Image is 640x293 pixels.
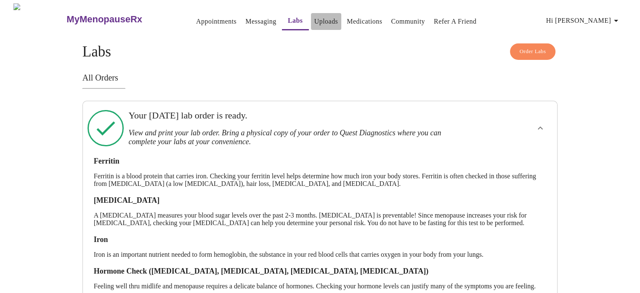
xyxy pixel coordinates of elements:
a: Refer a Friend [434,16,477,27]
button: Refer a Friend [430,13,480,30]
p: A [MEDICAL_DATA] measures your blood sugar levels over the past 2-3 months. [MEDICAL_DATA] is pre... [94,212,547,227]
button: Hi [PERSON_NAME] [543,12,624,29]
button: Messaging [242,13,279,30]
span: Hi [PERSON_NAME] [546,15,621,27]
button: Appointments [193,13,240,30]
button: Uploads [311,13,342,30]
p: Iron is an important nutrient needed to form hemoglobin, the substance in your red blood cells th... [94,251,547,258]
button: Labs [282,12,309,30]
h3: Hormone Check ([MEDICAL_DATA], [MEDICAL_DATA], [MEDICAL_DATA], [MEDICAL_DATA]) [94,267,547,276]
button: Medications [343,13,385,30]
a: Messaging [245,16,276,27]
a: Labs [288,15,303,27]
button: Order Labs [510,43,556,60]
span: Order Labs [520,47,546,56]
a: Medications [347,16,382,27]
p: Feeling well thru midlife and menopause requires a delicate balance of hormones. Checking your ho... [94,282,547,290]
a: Community [391,16,425,27]
img: MyMenopauseRx Logo [13,3,66,35]
h4: Labs [82,43,558,60]
h3: Iron [94,235,547,244]
h3: Your [DATE] lab order is ready. [128,110,466,121]
h3: [MEDICAL_DATA] [94,196,547,205]
a: Uploads [314,16,338,27]
p: Ferritin is a blood protein that carries iron. Checking your ferritin level helps determine how m... [94,172,547,188]
a: MyMenopauseRx [66,5,176,34]
button: Community [388,13,428,30]
h3: View and print your lab order. Bring a physical copy of your order to Quest Diagnostics where you... [128,129,466,146]
a: Appointments [196,16,236,27]
h3: All Orders [82,73,558,83]
h3: MyMenopauseRx [66,14,142,25]
h3: Ferritin [94,157,547,166]
button: show more [530,118,550,138]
